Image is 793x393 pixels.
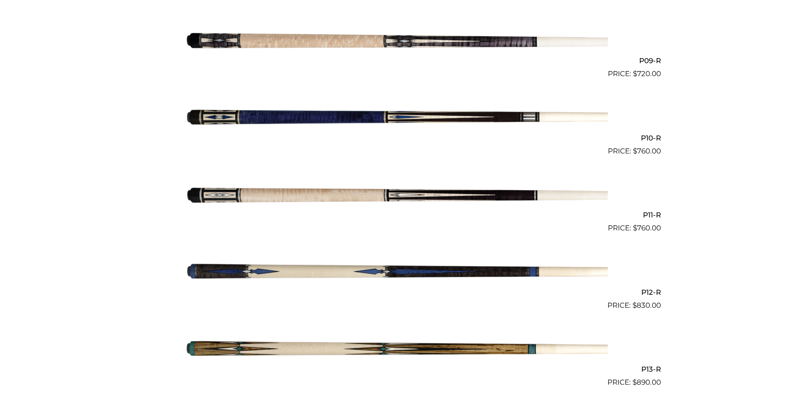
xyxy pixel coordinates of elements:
img: P09-R [186,6,608,76]
bdi: 760.00 [633,224,661,232]
img: P13-R [186,314,608,385]
img: P10-R [186,83,608,153]
bdi: 830.00 [632,301,661,309]
bdi: 720.00 [633,69,661,78]
span: $ [632,378,637,386]
bdi: 890.00 [632,378,661,386]
span: $ [633,147,637,155]
h2: P13-R [133,362,661,377]
span: $ [632,301,637,309]
img: P12-R [186,237,608,307]
img: P11-R [186,160,608,230]
a: P13-R $890.00 [133,314,661,388]
span: $ [633,224,637,232]
h2: P10-R [133,130,661,145]
h2: P11-R [133,207,661,223]
bdi: 760.00 [633,147,661,155]
a: P10-R $760.00 [133,83,661,156]
h2: P12-R [133,284,661,300]
span: $ [633,69,637,78]
a: P09-R $720.00 [133,6,661,79]
h2: P09-R [133,53,661,69]
a: P12-R $830.00 [133,237,661,311]
a: P11-R $760.00 [133,160,661,234]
